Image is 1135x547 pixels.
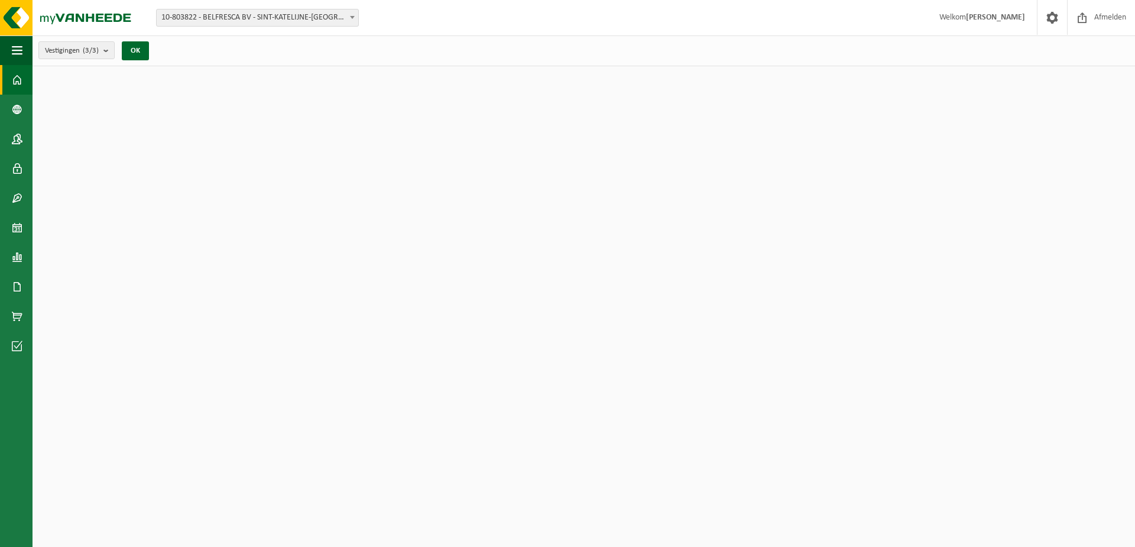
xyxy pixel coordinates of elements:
[122,41,149,60] button: OK
[45,42,99,60] span: Vestigingen
[38,41,115,59] button: Vestigingen(3/3)
[157,9,358,26] span: 10-803822 - BELFRESCA BV - SINT-KATELIJNE-WAVER
[83,47,99,54] count: (3/3)
[156,9,359,27] span: 10-803822 - BELFRESCA BV - SINT-KATELIJNE-WAVER
[966,13,1025,22] strong: [PERSON_NAME]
